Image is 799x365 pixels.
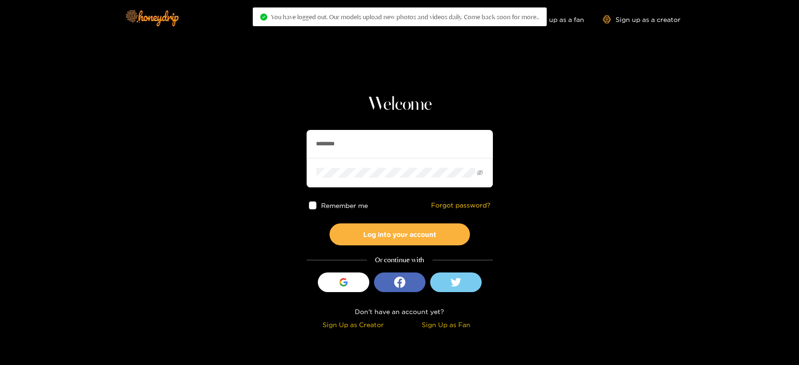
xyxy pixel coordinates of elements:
button: Log into your account [330,223,470,245]
div: Sign Up as Fan [402,319,491,330]
span: eye-invisible [477,170,483,176]
span: You have logged out. Our models upload new photos and videos daily. Come back soon for more.. [271,13,539,21]
a: Sign up as a fan [520,15,584,23]
div: Sign Up as Creator [309,319,397,330]
a: Sign up as a creator [603,15,681,23]
h1: Welcome [307,93,493,116]
span: Remember me [321,202,368,209]
a: Forgot password? [431,201,491,209]
div: Or continue with [307,255,493,265]
div: Don't have an account yet? [307,306,493,317]
span: check-circle [260,14,267,21]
